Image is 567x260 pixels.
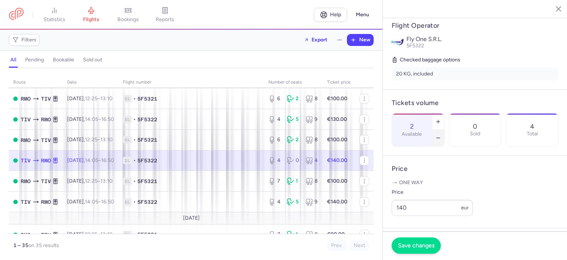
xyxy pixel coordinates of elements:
[312,37,327,43] span: Export
[101,116,114,122] time: 16:50
[268,116,281,123] div: 4
[117,16,139,23] span: bookings
[85,95,97,102] time: 12:25
[28,242,59,249] span: on 35 results
[21,231,31,239] span: RMO
[133,157,136,164] span: •
[306,231,318,238] div: 8
[110,7,147,23] a: bookings
[327,240,347,251] button: Prev.
[133,116,136,123] span: •
[392,55,559,64] h5: Checked baggage options
[85,157,114,163] span: –
[67,231,113,237] span: [DATE],
[156,16,174,23] span: reports
[268,95,281,102] div: 6
[53,57,74,63] h4: bookable
[392,188,473,197] label: Price
[41,231,51,239] span: TIV
[13,242,28,249] strong: 1 – 35
[299,34,332,46] button: Export
[314,8,347,22] a: Help
[100,95,113,102] time: 13:10
[73,7,110,23] a: flights
[67,178,113,184] span: [DATE],
[133,95,136,102] span: •
[137,136,157,143] span: 5F5321
[287,231,299,238] div: 1
[473,123,477,130] p: 0
[85,199,114,205] span: –
[67,199,114,205] span: [DATE],
[123,95,132,102] span: 1L
[67,116,114,122] span: [DATE],
[83,16,99,23] span: flights
[21,156,31,165] span: TIV
[264,77,323,88] th: number of seats
[9,77,63,88] th: route
[85,157,98,163] time: 14:05
[63,77,118,88] th: date
[21,136,31,144] span: RMO
[133,198,136,206] span: •
[327,116,347,122] strong: €130.00
[137,95,157,102] span: 5F5321
[36,7,73,23] a: statistics
[83,57,102,63] h4: sold out
[351,8,374,22] button: Menu
[100,178,113,184] time: 13:10
[9,8,24,21] a: CitizenPlane red outlined logo
[101,199,114,205] time: 16:50
[85,231,97,237] time: 12:25
[21,115,31,124] span: TIV
[41,115,51,124] span: RMO
[85,231,113,237] span: –
[287,136,299,143] div: 2
[44,16,65,23] span: statistics
[137,116,157,123] span: 5F5322
[268,136,281,143] div: 6
[392,165,559,173] h4: Price
[327,95,347,102] strong: €100.00
[461,205,469,211] span: eur
[392,99,559,107] h4: Tickets volume
[67,157,114,163] span: [DATE],
[306,157,318,164] div: 4
[85,178,113,184] span: –
[137,231,157,238] span: 5F5321
[123,157,132,164] span: 1L
[268,157,281,164] div: 4
[85,178,97,184] time: 12:25
[306,136,318,143] div: 8
[183,215,200,221] span: [DATE]
[306,95,318,102] div: 8
[25,57,44,63] h4: pending
[123,198,132,206] span: 1L
[359,37,370,43] span: New
[21,198,31,206] span: TIV
[133,231,136,238] span: •
[470,131,480,137] p: Sold
[306,198,318,206] div: 9
[330,12,341,17] span: Help
[85,116,98,122] time: 14:05
[306,178,318,185] div: 8
[123,231,132,238] span: 1L
[100,231,113,237] time: 13:10
[100,136,113,143] time: 13:10
[133,178,136,185] span: •
[10,57,16,63] h4: all
[392,21,559,30] h4: Flight Operator
[268,198,281,206] div: 4
[137,157,157,164] span: 5F5322
[406,36,559,43] p: Fly One S.R.L.
[118,77,264,88] th: Flight number
[530,123,534,130] p: 4
[402,131,422,137] label: Available
[268,178,281,185] div: 7
[67,95,113,102] span: [DATE],
[41,136,51,144] span: TIV
[527,131,538,137] p: Total
[9,34,39,45] button: Filters
[327,178,347,184] strong: €100.00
